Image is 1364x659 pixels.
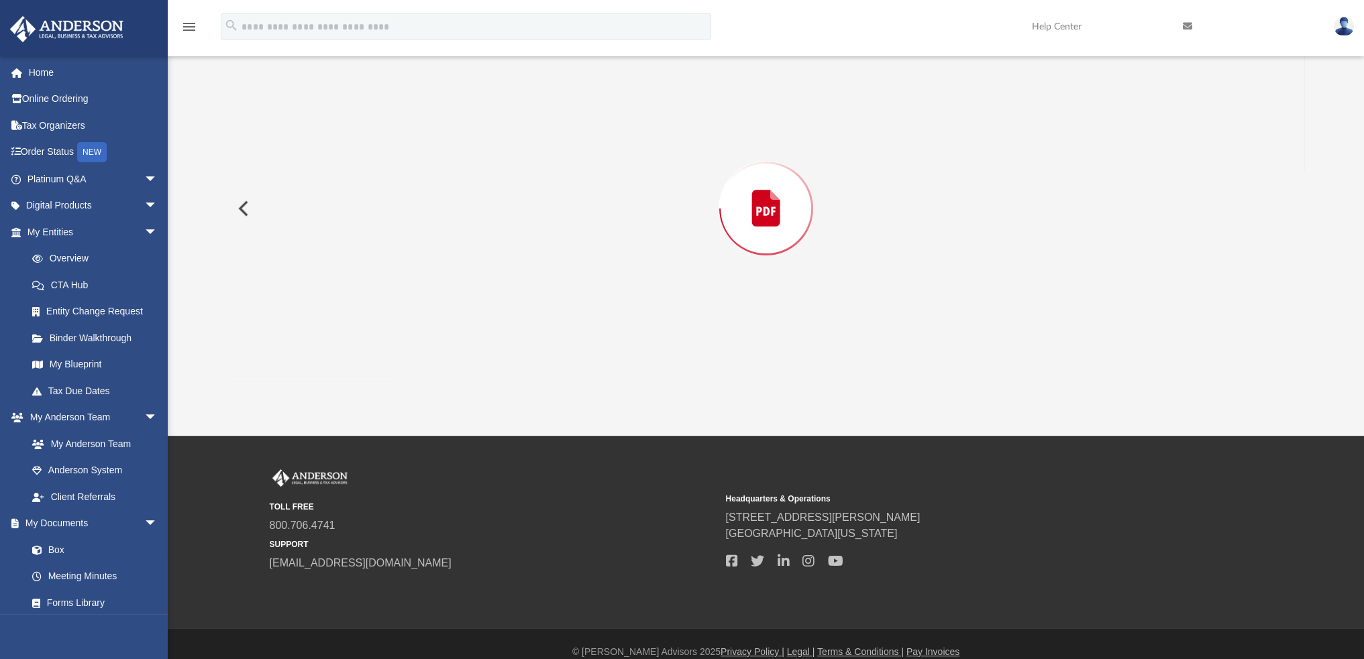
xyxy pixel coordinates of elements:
button: Previous File [227,190,257,227]
a: 800.706.4741 [270,520,335,531]
a: Meeting Minutes [19,563,171,590]
a: Binder Walkthrough [19,324,178,351]
a: Platinum Q&Aarrow_drop_down [9,166,178,192]
small: Headquarters & Operations [726,493,1173,505]
a: [STREET_ADDRESS][PERSON_NAME] [726,512,921,523]
a: My Anderson Teamarrow_drop_down [9,404,171,431]
a: Privacy Policy | [721,646,784,657]
a: Forms Library [19,589,164,616]
a: Overview [19,245,178,272]
span: arrow_drop_down [144,510,171,538]
a: Anderson System [19,457,171,484]
a: Terms & Conditions | [817,646,904,657]
a: Online Ordering [9,86,178,113]
a: My Blueprint [19,351,171,378]
span: arrow_drop_down [144,404,171,432]
i: menu [181,19,197,35]
a: [GEOGRAPHIC_DATA][US_STATE] [726,528,898,539]
i: search [224,18,239,33]
div: NEW [77,142,107,162]
a: Legal | [787,646,815,657]
div: © [PERSON_NAME] Advisors 2025 [168,645,1364,659]
a: Tax Organizers [9,112,178,139]
img: Anderson Advisors Platinum Portal [6,16,127,42]
img: User Pic [1334,17,1354,36]
a: Home [9,59,178,86]
a: My Entitiesarrow_drop_down [9,219,178,245]
a: CTA Hub [19,272,178,298]
span: arrow_drop_down [144,219,171,246]
a: menu [181,25,197,35]
a: Client Referrals [19,483,171,510]
img: Anderson Advisors Platinum Portal [270,469,350,487]
span: arrow_drop_down [144,192,171,220]
a: My Anderson Team [19,430,164,457]
small: SUPPORT [270,538,717,550]
a: Entity Change Request [19,298,178,325]
small: TOLL FREE [270,501,717,513]
a: My Documentsarrow_drop_down [9,510,171,537]
span: arrow_drop_down [144,166,171,193]
a: Digital Productsarrow_drop_down [9,192,178,219]
a: Tax Due Dates [19,377,178,404]
a: Order StatusNEW [9,139,178,166]
a: [EMAIL_ADDRESS][DOMAIN_NAME] [270,557,452,568]
a: Box [19,536,164,563]
a: Pay Invoices [906,646,959,657]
